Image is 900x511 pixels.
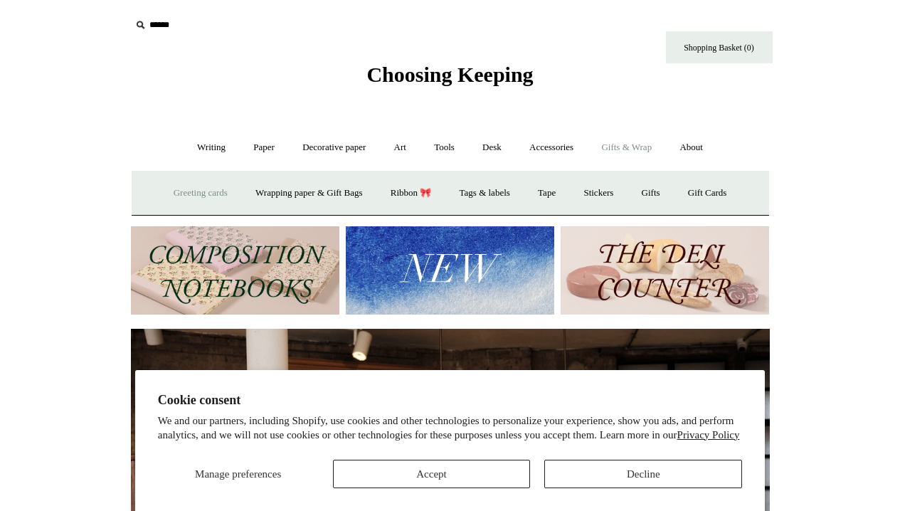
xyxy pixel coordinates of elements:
a: Gifts & Wrap [588,129,665,167]
a: Writing [184,129,238,167]
a: Stickers [571,174,626,212]
a: Gifts [629,174,673,212]
a: About [667,129,716,167]
img: New.jpg__PID:f73bdf93-380a-4a35-bcfe-7823039498e1 [346,226,554,315]
a: Gift Cards [675,174,740,212]
h2: Cookie consent [158,393,743,408]
a: Tags & labels [447,174,523,212]
a: Privacy Policy [677,429,740,441]
a: Accessories [517,129,586,167]
span: Manage preferences [195,468,281,480]
button: Decline [544,460,742,488]
a: Greeting cards [161,174,240,212]
a: Paper [240,129,287,167]
button: Manage preferences [158,460,319,488]
a: Ribbon 🎀 [378,174,445,212]
p: We and our partners, including Shopify, use cookies and other technologies to personalize your ex... [158,414,743,442]
a: Desk [470,129,514,167]
button: Accept [333,460,531,488]
a: Tools [421,129,467,167]
a: Wrapping paper & Gift Bags [243,174,375,212]
img: The Deli Counter [561,226,769,315]
span: Choosing Keeping [366,63,533,86]
a: Art [381,129,419,167]
img: 202302 Composition ledgers.jpg__PID:69722ee6-fa44-49dd-a067-31375e5d54ec [131,226,339,315]
a: Shopping Basket (0) [666,31,773,63]
a: Tape [525,174,568,212]
a: Choosing Keeping [366,74,533,84]
a: Decorative paper [290,129,378,167]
